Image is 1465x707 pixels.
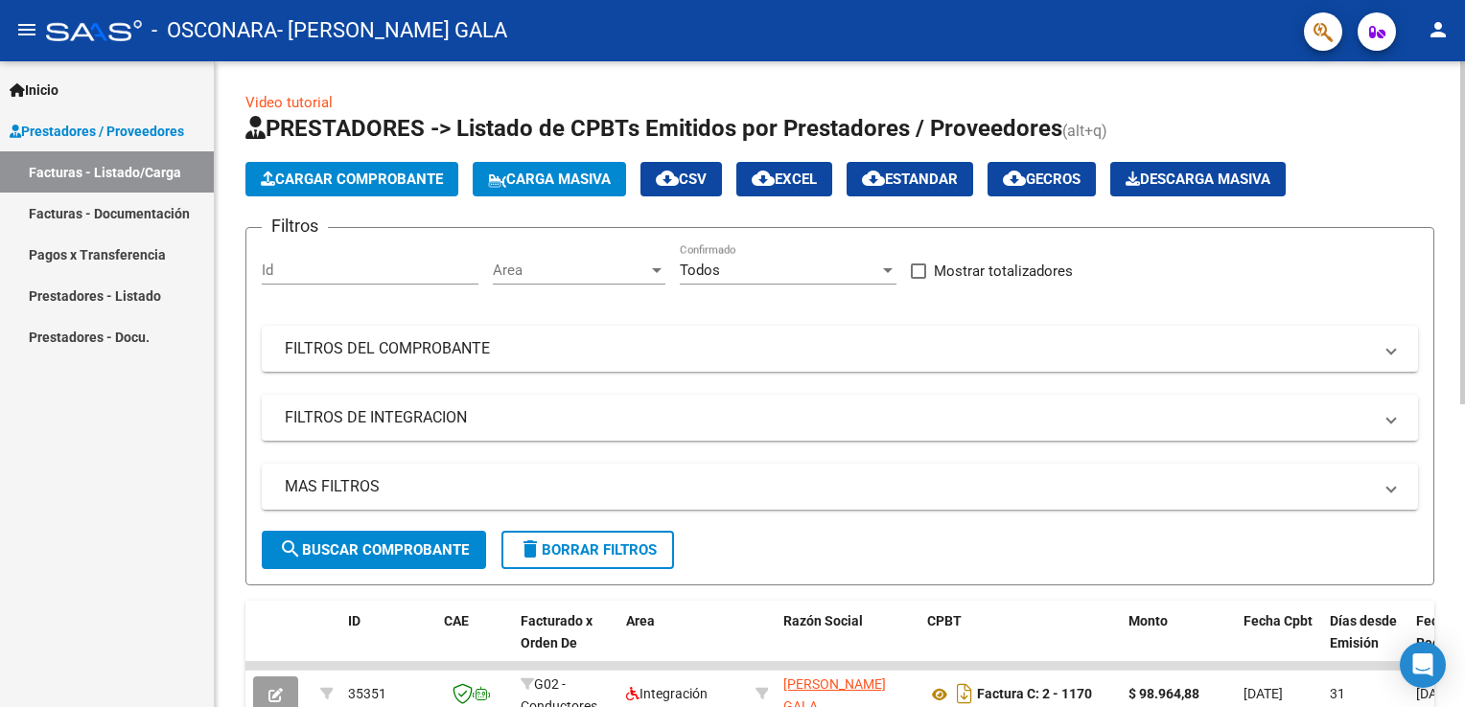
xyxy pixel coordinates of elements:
[680,262,720,279] span: Todos
[340,601,436,685] datatable-header-cell: ID
[1236,601,1322,685] datatable-header-cell: Fecha Cpbt
[1126,171,1270,188] span: Descarga Masiva
[277,10,507,52] span: - [PERSON_NAME] GALA
[1062,122,1107,140] span: (alt+q)
[752,171,817,188] span: EXCEL
[1330,613,1397,650] span: Días desde Emisión
[847,162,973,196] button: Estandar
[862,167,885,190] mat-icon: cloud_download
[262,464,1418,510] mat-expansion-panel-header: MAS FILTROS
[626,686,708,701] span: Integración
[285,338,1372,359] mat-panel-title: FILTROS DEL COMPROBANTE
[656,171,707,188] span: CSV
[348,686,386,701] span: 35351
[1322,601,1408,685] datatable-header-cell: Días desde Emisión
[473,162,626,196] button: Carga Masiva
[519,541,657,559] span: Borrar Filtros
[444,613,469,628] span: CAE
[285,476,1372,497] mat-panel-title: MAS FILTROS
[436,601,513,685] datatable-header-cell: CAE
[1003,171,1081,188] span: Gecros
[279,537,302,560] mat-icon: search
[934,260,1073,283] span: Mostrar totalizadores
[1110,162,1286,196] app-download-masive: Descarga masiva de comprobantes (adjuntos)
[862,171,958,188] span: Estandar
[977,687,1092,702] strong: Factura C: 2 - 1170
[752,167,775,190] mat-icon: cloud_download
[736,162,832,196] button: EXCEL
[640,162,722,196] button: CSV
[262,326,1418,372] mat-expansion-panel-header: FILTROS DEL COMPROBANTE
[1121,601,1236,685] datatable-header-cell: Monto
[1003,167,1026,190] mat-icon: cloud_download
[1244,686,1283,701] span: [DATE]
[285,407,1372,428] mat-panel-title: FILTROS DE INTEGRACION
[245,94,333,111] a: Video tutorial
[988,162,1096,196] button: Gecros
[519,537,542,560] mat-icon: delete
[618,601,748,685] datatable-header-cell: Area
[1330,686,1345,701] span: 31
[10,121,184,142] span: Prestadores / Proveedores
[262,531,486,569] button: Buscar Comprobante
[151,10,277,52] span: - OSCONARA
[783,613,863,628] span: Razón Social
[501,531,674,569] button: Borrar Filtros
[488,171,611,188] span: Carga Masiva
[348,613,360,628] span: ID
[1244,613,1313,628] span: Fecha Cpbt
[15,18,38,41] mat-icon: menu
[1128,686,1199,701] strong: $ 98.964,88
[776,601,919,685] datatable-header-cell: Razón Social
[245,115,1062,142] span: PRESTADORES -> Listado de CPBTs Emitidos por Prestadores / Proveedores
[1416,686,1455,701] span: [DATE]
[1400,642,1446,688] div: Open Intercom Messenger
[262,395,1418,441] mat-expansion-panel-header: FILTROS DE INTEGRACION
[493,262,648,279] span: Area
[261,171,443,188] span: Cargar Comprobante
[1427,18,1450,41] mat-icon: person
[927,613,962,628] span: CPBT
[279,541,469,559] span: Buscar Comprobante
[626,613,655,628] span: Area
[919,601,1121,685] datatable-header-cell: CPBT
[521,613,593,650] span: Facturado x Orden De
[245,162,458,196] button: Cargar Comprobante
[513,601,618,685] datatable-header-cell: Facturado x Orden De
[1128,613,1168,628] span: Monto
[10,80,58,101] span: Inicio
[262,213,328,239] h3: Filtros
[656,167,679,190] mat-icon: cloud_download
[1110,162,1286,196] button: Descarga Masiva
